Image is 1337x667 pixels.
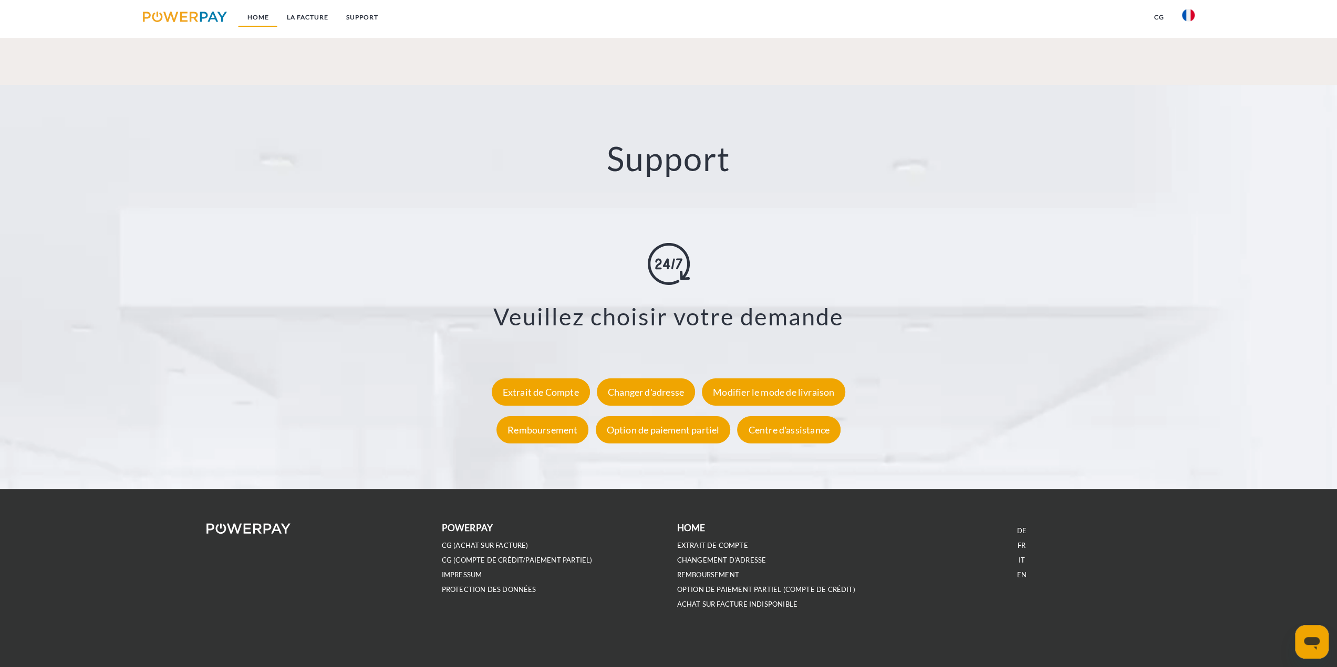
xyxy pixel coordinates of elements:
a: Home [238,8,277,27]
img: logo-powerpay.svg [143,12,227,22]
a: FR [1018,541,1025,550]
iframe: Bouton de lancement de la fenêtre de messagerie [1295,625,1329,659]
img: logo-powerpay-white.svg [206,523,291,534]
h2: Support [67,137,1270,179]
a: REMBOURSEMENT [677,570,739,579]
a: Centre d'assistance [734,424,843,435]
b: POWERPAY [442,522,493,533]
a: EN [1017,570,1026,579]
a: Extrait de Compte [489,386,593,397]
img: fr [1182,9,1195,22]
a: Option de paiement partiel [593,424,733,435]
div: Option de paiement partiel [596,416,731,443]
a: DE [1017,526,1026,535]
img: online-shopping.svg [648,243,690,285]
a: PROTECTION DES DONNÉES [442,585,536,594]
b: Home [677,522,706,533]
h3: Veuillez choisir votre demande [80,302,1257,331]
a: EXTRAIT DE COMPTE [677,541,748,550]
a: CG (achat sur facture) [442,541,528,550]
div: Extrait de Compte [492,378,590,405]
a: IT [1018,556,1024,565]
a: CG [1145,8,1173,27]
a: Remboursement [494,424,591,435]
a: CG (Compte de crédit/paiement partiel) [442,556,593,565]
a: Support [337,8,387,27]
a: IMPRESSUM [442,570,482,579]
a: Changement d'adresse [677,556,766,565]
div: Modifier le mode de livraison [702,378,845,405]
a: OPTION DE PAIEMENT PARTIEL (Compte de crédit) [677,585,855,594]
div: Changer d'adresse [597,378,695,405]
a: Modifier le mode de livraison [699,386,848,397]
a: ACHAT SUR FACTURE INDISPONIBLE [677,600,797,609]
div: Remboursement [496,416,588,443]
a: LA FACTURE [277,8,337,27]
div: Centre d'assistance [737,416,840,443]
a: Changer d'adresse [594,386,698,397]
